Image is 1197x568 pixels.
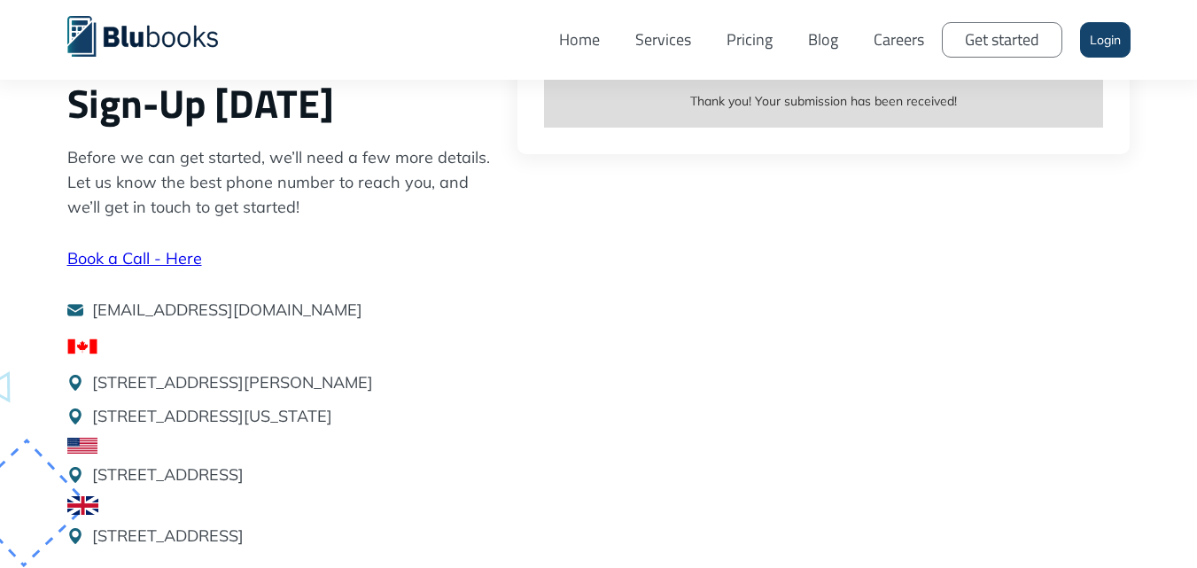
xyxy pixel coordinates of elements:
[942,22,1062,58] a: Get started
[92,404,332,429] p: [STREET_ADDRESS][US_STATE]
[67,13,245,57] a: home
[92,298,362,323] p: [EMAIL_ADDRESS][DOMAIN_NAME]
[92,463,244,487] p: [STREET_ADDRESS]
[1080,22,1131,58] a: Login
[618,13,709,66] a: Services
[790,13,856,66] a: Blog
[562,92,1086,110] div: Thank you! Your submission has been received!
[541,13,618,66] a: Home
[709,13,790,66] a: Pricing
[92,370,373,395] p: [STREET_ADDRESS][PERSON_NAME]
[92,524,244,549] p: [STREET_ADDRESS]
[67,145,500,220] p: Before we can get started, we’ll need a few more details. Let us know the best phone number to re...
[67,248,202,268] a: Book a Call - Here
[544,74,1104,128] div: Get started success
[856,13,942,66] a: Careers
[67,79,500,128] h1: Sign-Up [DATE]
